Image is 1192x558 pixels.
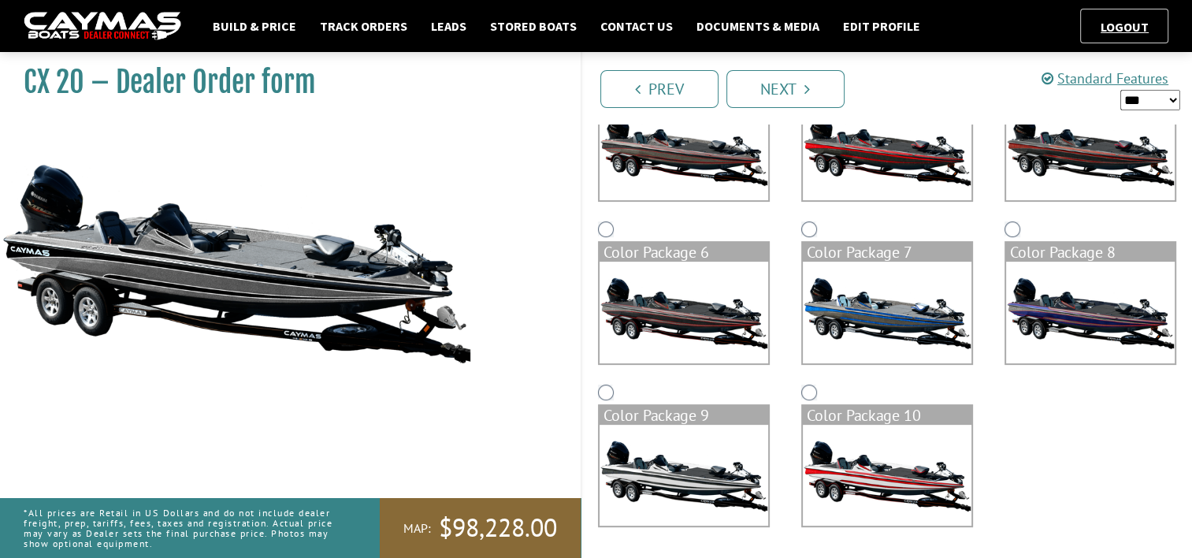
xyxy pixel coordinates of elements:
[689,16,827,36] a: Documents & Media
[482,16,585,36] a: Stored Boats
[1006,262,1175,363] img: color_package_319.png
[24,12,181,41] img: caymas-dealer-connect-2ed40d3bc7270c1d8d7ffb4b79bf05adc795679939227970def78ec6f6c03838.gif
[1006,243,1175,262] div: Color Package 8
[726,70,845,108] a: Next
[803,99,971,200] img: color_package_315.png
[803,243,971,262] div: Color Package 7
[380,498,581,558] a: MAP:$98,228.00
[205,16,304,36] a: Build & Price
[600,406,768,425] div: Color Package 9
[835,16,928,36] a: Edit Profile
[1093,19,1157,35] a: Logout
[600,262,768,363] img: color_package_317.png
[803,425,971,526] img: color_package_321.png
[24,65,541,100] h1: CX 20 – Dealer Order form
[1042,69,1168,87] a: Standard Features
[600,99,768,200] img: color_package_314.png
[423,16,474,36] a: Leads
[803,406,971,425] div: Color Package 10
[312,16,415,36] a: Track Orders
[600,70,719,108] a: Prev
[403,520,431,537] span: MAP:
[24,500,344,557] p: *All prices are Retail in US Dollars and do not include dealer freight, prep, tariffs, fees, taxe...
[592,16,681,36] a: Contact Us
[803,262,971,363] img: color_package_318.png
[600,243,768,262] div: Color Package 6
[439,511,557,545] span: $98,228.00
[1006,99,1175,200] img: color_package_316.png
[600,425,768,526] img: color_package_320.png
